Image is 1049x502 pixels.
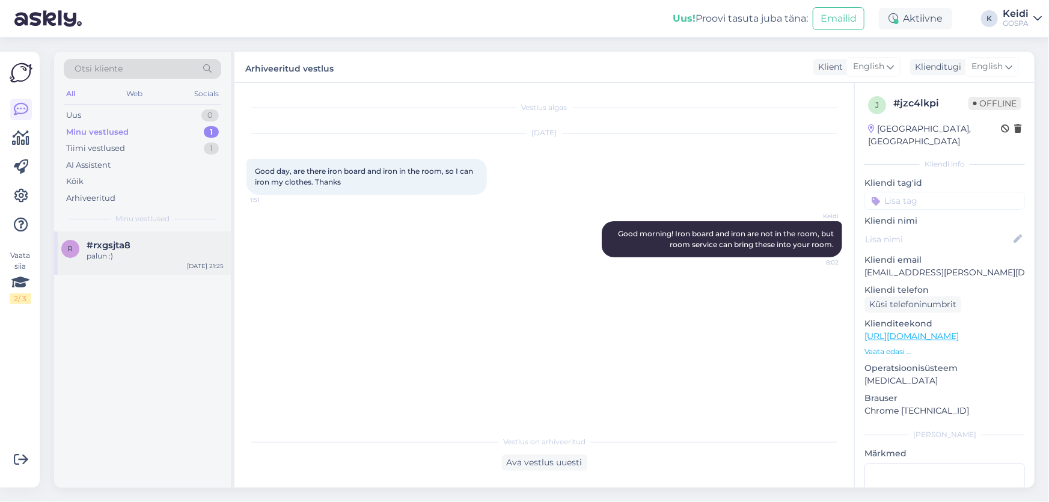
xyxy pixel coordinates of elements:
span: 1:51 [250,195,295,204]
div: Web [124,86,145,102]
span: Minu vestlused [115,213,170,224]
div: Aktiivne [879,8,952,29]
p: Vaata edasi ... [864,346,1025,357]
p: [MEDICAL_DATA] [864,375,1025,387]
div: 1 [204,126,219,138]
div: GOSPA [1003,19,1029,28]
span: Good day, are there iron board and iron in the room, so I can iron my clothes. Thanks [255,167,475,186]
div: Klienditugi [910,61,961,73]
p: Klienditeekond [864,317,1025,330]
span: Vestlus on arhiveeritud [503,436,586,447]
div: Kliendi info [864,159,1025,170]
span: Offline [968,97,1021,110]
span: English [971,60,1003,73]
p: Kliendi email [864,254,1025,266]
div: [DATE] 21:25 [187,262,224,271]
div: palun :) [87,251,224,262]
div: All [64,86,78,102]
span: English [853,60,884,73]
div: K [981,10,998,27]
div: Tiimi vestlused [66,142,125,155]
div: Uus [66,109,81,121]
input: Lisa nimi [865,233,1011,246]
div: Vestlus algas [246,102,842,113]
p: Kliendi nimi [864,215,1025,227]
a: KeidiGOSPA [1003,9,1042,28]
p: Operatsioonisüsteem [864,362,1025,375]
div: 1 [204,142,219,155]
b: Uus! [673,13,696,24]
div: Kõik [66,176,84,188]
div: [DATE] [246,127,842,138]
span: Otsi kliente [75,63,123,75]
span: Keidi [794,212,839,221]
a: [URL][DOMAIN_NAME] [864,331,959,341]
div: Ava vestlus uuesti [502,455,587,471]
div: # jzc4lkpi [893,96,968,111]
div: 0 [201,109,219,121]
input: Lisa tag [864,192,1025,210]
button: Emailid [813,7,864,30]
div: Arhiveeritud [66,192,115,204]
span: Good morning! Iron board and iron are not in the room, but room service can bring these into your... [618,229,836,249]
span: #rxgsjta8 [87,240,130,251]
div: [GEOGRAPHIC_DATA], [GEOGRAPHIC_DATA] [868,123,1001,148]
span: j [875,100,879,109]
p: Kliendi tag'id [864,177,1025,189]
label: Arhiveeritud vestlus [245,59,334,75]
img: Askly Logo [10,61,32,84]
span: r [68,244,73,253]
div: 2 / 3 [10,293,31,304]
span: 8:02 [794,258,839,267]
div: Proovi tasuta juba täna: [673,11,808,26]
div: Socials [192,86,221,102]
p: Chrome [TECHNICAL_ID] [864,405,1025,417]
p: [EMAIL_ADDRESS][PERSON_NAME][DOMAIN_NAME] [864,266,1025,279]
div: AI Assistent [66,159,111,171]
div: Vaata siia [10,250,31,304]
div: Klient [813,61,843,73]
div: Minu vestlused [66,126,129,138]
p: Märkmed [864,447,1025,460]
p: Brauser [864,392,1025,405]
div: Keidi [1003,9,1029,19]
p: Kliendi telefon [864,284,1025,296]
div: Küsi telefoninumbrit [864,296,961,313]
div: [PERSON_NAME] [864,429,1025,440]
